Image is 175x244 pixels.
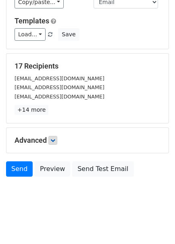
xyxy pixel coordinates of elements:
h5: 17 Recipients [15,62,160,71]
button: Save [58,28,79,41]
a: Templates [15,17,49,25]
a: Send [6,161,33,177]
small: [EMAIL_ADDRESS][DOMAIN_NAME] [15,84,104,90]
iframe: Chat Widget [135,205,175,244]
small: [EMAIL_ADDRESS][DOMAIN_NAME] [15,75,104,81]
a: Send Test Email [72,161,133,177]
h5: Advanced [15,136,160,145]
a: +14 more [15,105,48,115]
a: Preview [35,161,70,177]
small: [EMAIL_ADDRESS][DOMAIN_NAME] [15,94,104,100]
a: Load... [15,28,46,41]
